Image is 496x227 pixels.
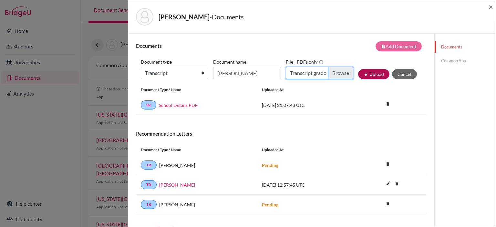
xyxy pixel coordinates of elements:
[392,69,417,79] button: Cancel
[381,44,386,49] i: note_add
[383,159,393,169] i: delete
[383,200,393,208] a: delete
[364,72,368,77] i: publish
[257,147,354,153] div: Uploaded at
[435,41,496,53] a: Documents
[210,13,244,21] span: - Documents
[383,179,394,189] button: edit
[159,13,210,21] strong: [PERSON_NAME]
[262,182,305,188] span: [DATE] 12:57:45 UTC
[262,202,278,207] strong: Pending
[141,200,157,209] a: TR
[383,99,393,109] i: delete
[257,102,354,108] div: [DATE] 21:07:43 UTC
[392,179,402,189] i: delete
[159,181,195,188] a: [PERSON_NAME]
[159,162,195,169] span: [PERSON_NAME]
[392,180,402,189] a: delete
[136,87,257,93] div: Document Type / Name
[383,199,393,208] i: delete
[136,147,257,153] div: Document Type / Name
[141,100,156,109] a: SR
[141,57,172,67] label: Document type
[383,160,393,169] a: delete
[257,87,354,93] div: Uploaded at
[136,130,427,137] h6: Recommendation Letters
[136,43,281,49] h6: Documents
[213,57,246,67] label: Document name
[376,41,422,51] button: note_addAdd Document
[141,160,157,170] a: TR
[383,178,394,189] i: edit
[159,201,195,208] span: [PERSON_NAME]
[286,57,324,67] label: File - PDFs only
[141,180,157,189] a: TR
[489,3,493,11] button: Close
[383,100,393,109] a: delete
[262,162,278,168] strong: Pending
[358,69,389,79] button: publishUpload
[489,2,493,11] span: ×
[159,102,198,108] a: School Details PDF
[435,55,496,67] a: Common App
